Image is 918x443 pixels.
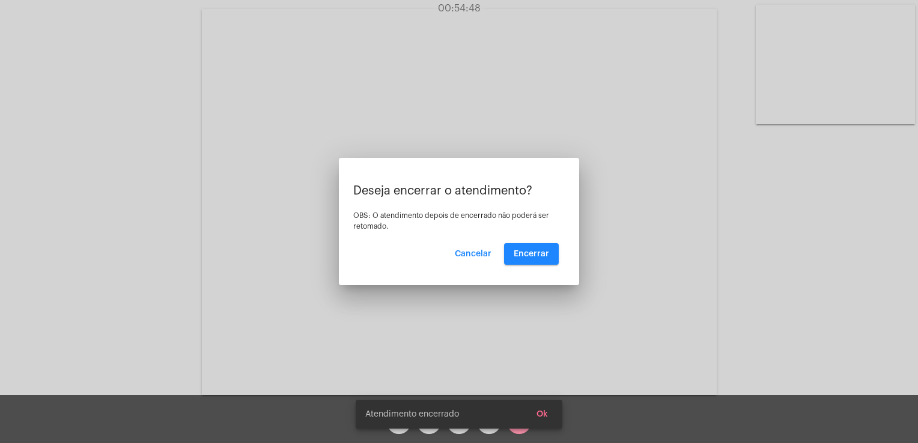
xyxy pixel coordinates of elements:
span: OBS: O atendimento depois de encerrado não poderá ser retomado. [353,212,549,230]
button: Cancelar [445,243,501,265]
span: 00:54:48 [438,4,481,13]
span: Cancelar [455,250,491,258]
span: Encerrar [514,250,549,258]
button: Encerrar [504,243,559,265]
p: Deseja encerrar o atendimento? [353,184,565,197]
span: Atendimento encerrado [365,408,459,420]
span: Ok [537,410,548,418]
